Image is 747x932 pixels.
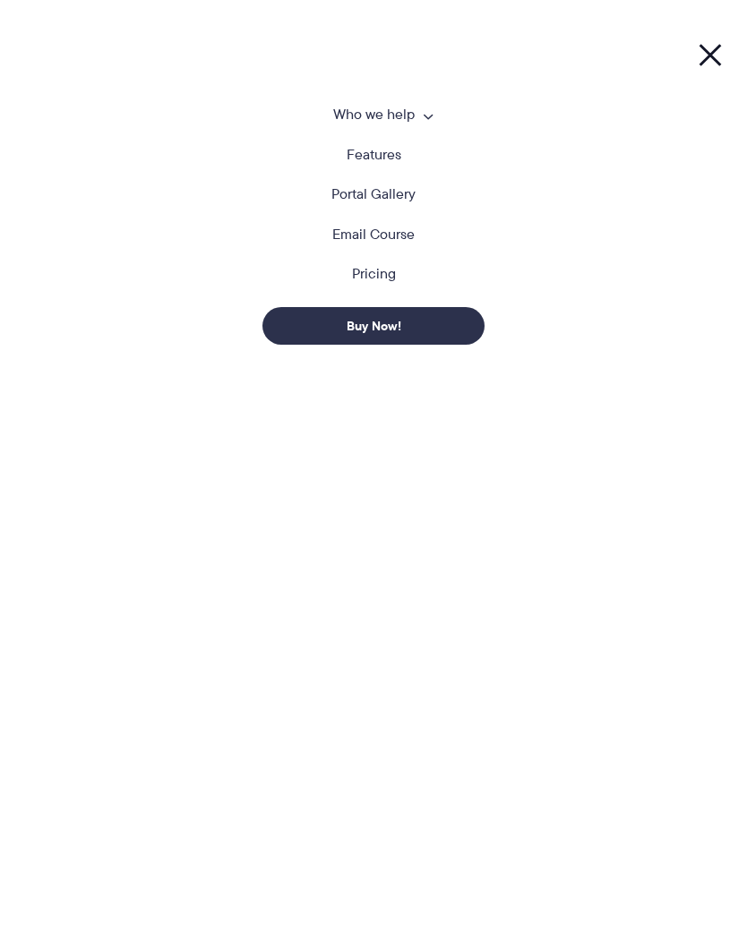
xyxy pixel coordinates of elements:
[347,148,401,162] a: Features
[352,267,396,281] a: Pricing
[331,187,416,201] a: Portal Gallery
[315,107,433,122] a: Who we help
[262,307,485,345] a: Buy Now!
[332,227,415,242] a: Email Course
